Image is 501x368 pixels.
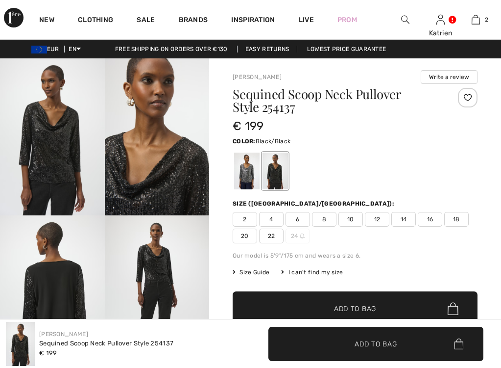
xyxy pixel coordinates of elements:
a: Sign In [436,15,445,24]
a: New [39,16,54,26]
div: Sequined Scoop Neck Pullover Style 254137 [39,339,173,348]
span: 8 [312,212,336,227]
img: Sequined Scoop Neck Pullover Style 254137 [6,322,35,366]
span: € 199 [39,349,57,357]
img: My Bag [472,14,480,26]
a: Easy Returns [237,46,298,53]
span: 24 [286,229,310,243]
img: Sequined Scoop Neck Pullover Style 254137. 2 [105,58,210,215]
span: EUR [31,46,63,53]
a: Prom [337,15,357,25]
a: Lowest Price Guarantee [299,46,394,53]
h1: Sequined Scoop Neck Pullover Style 254137 [233,88,437,113]
div: I can't find my size [281,268,343,277]
span: 4 [259,212,284,227]
span: € 199 [233,119,264,133]
span: 6 [286,212,310,227]
a: Sale [137,16,155,26]
span: Size Guide [233,268,269,277]
img: Euro [31,46,47,53]
span: EN [69,46,81,53]
span: 14 [391,212,416,227]
img: My Info [436,14,445,26]
span: Add to Bag [334,304,376,314]
img: search the website [401,14,409,26]
span: 16 [418,212,442,227]
a: [PERSON_NAME] [233,74,282,80]
button: Write a review [421,70,477,84]
span: 20 [233,229,257,243]
button: Add to Bag [233,291,477,326]
img: Bag.svg [454,339,463,349]
span: 2 [485,15,488,24]
span: Inspiration [231,16,275,26]
a: Free shipping on orders over €130 [107,46,236,53]
span: Black/Black [256,138,290,145]
span: 10 [338,212,363,227]
span: Add to Bag [355,339,397,349]
button: Add to Bag [268,327,484,361]
span: 12 [365,212,389,227]
span: 18 [444,212,469,227]
a: Live [299,15,314,25]
div: Size ([GEOGRAPHIC_DATA]/[GEOGRAPHIC_DATA]): [233,199,396,208]
span: 2 [233,212,257,227]
img: ring-m.svg [300,234,305,238]
div: Katrien [424,28,458,38]
img: 1ère Avenue [4,8,24,27]
a: Brands [179,16,208,26]
span: Color: [233,138,256,145]
div: Our model is 5'9"/175 cm and wears a size 6. [233,251,477,260]
span: 22 [259,229,284,243]
div: Black/Silver [234,153,260,189]
a: Clothing [78,16,113,26]
a: [PERSON_NAME] [39,331,88,338]
a: 2 [458,14,493,26]
div: Black/Black [262,153,288,189]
